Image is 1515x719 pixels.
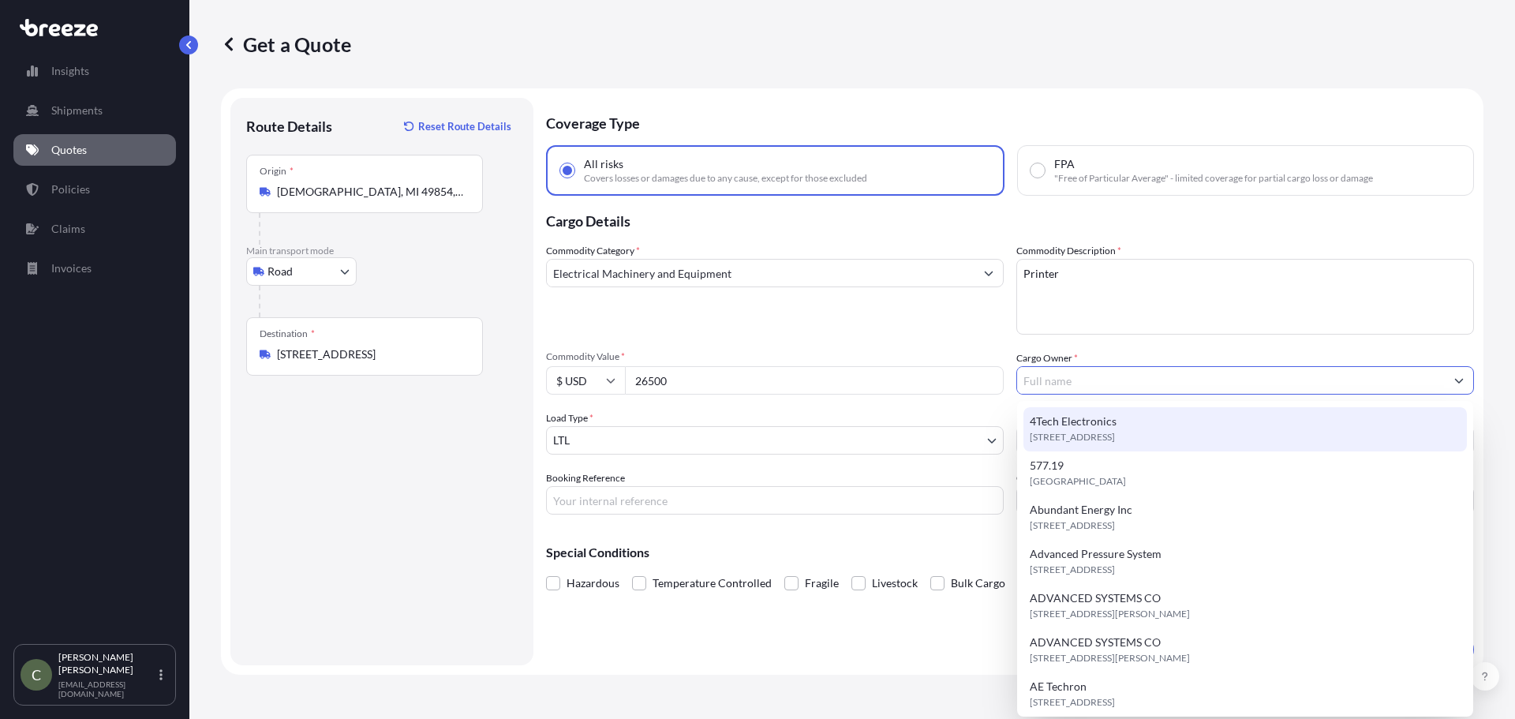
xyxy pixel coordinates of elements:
p: Main transport mode [246,245,518,257]
p: Insights [51,63,89,79]
span: Freight Cost [1016,410,1474,423]
label: Cargo Owner [1016,350,1078,366]
input: Destination [277,346,463,362]
div: Origin [260,165,294,178]
span: Fragile [805,571,839,595]
span: Covers losses or damages due to any cause, except for those excluded [584,172,867,185]
span: Hazardous [567,571,619,595]
span: "Free of Particular Average" - limited coverage for partial cargo loss or damage [1054,172,1373,185]
input: Your internal reference [546,486,1004,515]
span: Commodity Value [546,350,1004,363]
p: Claims [51,221,85,237]
input: Enter name [1016,486,1474,515]
span: [STREET_ADDRESS] [1030,695,1115,710]
div: Destination [260,328,315,340]
span: Load Type [546,410,593,426]
label: Commodity Category [546,243,640,259]
span: C [32,667,41,683]
span: ADVANCED SYSTEMS CO [1030,635,1161,650]
span: [STREET_ADDRESS] [1030,562,1115,578]
p: Route Details [246,117,332,136]
label: Booking Reference [546,470,625,486]
p: Reset Route Details [418,118,511,134]
button: Show suggestions [1445,366,1473,395]
span: FPA [1054,156,1075,172]
p: Coverage Type [546,98,1474,145]
input: Select a commodity type [547,259,974,287]
label: Commodity Description [1016,243,1121,259]
p: Invoices [51,260,92,276]
button: Select transport [246,257,357,286]
span: 4Tech Electronics [1030,414,1117,429]
span: AE Techron [1030,679,1087,695]
label: Carrier Name [1016,470,1072,486]
p: Policies [51,182,90,197]
span: Road [267,264,293,279]
span: ADVANCED SYSTEMS CO [1030,590,1161,606]
input: Origin [277,184,463,200]
span: [GEOGRAPHIC_DATA] [1030,474,1126,489]
span: [STREET_ADDRESS] [1030,429,1115,445]
p: Get a Quote [221,32,351,57]
p: [PERSON_NAME] [PERSON_NAME] [58,651,156,676]
span: [STREET_ADDRESS][PERSON_NAME] [1030,650,1190,666]
span: [STREET_ADDRESS] [1030,518,1115,534]
p: Special Conditions [546,546,1474,559]
p: Quotes [51,142,87,158]
span: [STREET_ADDRESS][PERSON_NAME] [1030,606,1190,622]
input: Type amount [625,366,1004,395]
span: LTL [553,433,570,448]
p: [EMAIL_ADDRESS][DOMAIN_NAME] [58,680,156,698]
button: Show suggestions [974,259,1003,287]
span: Bulk Cargo [951,571,1005,595]
span: Livestock [872,571,918,595]
p: Cargo Details [546,196,1474,243]
span: 577.19 [1030,458,1064,474]
span: Abundant Energy Inc [1030,502,1132,518]
span: Advanced Pressure System [1030,546,1161,562]
span: Temperature Controlled [653,571,772,595]
p: Shipments [51,103,103,118]
input: Full name [1017,366,1445,395]
span: All risks [584,156,623,172]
